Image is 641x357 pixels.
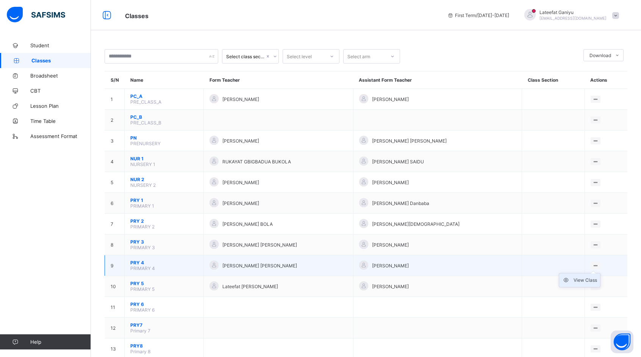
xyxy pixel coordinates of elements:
span: [PERSON_NAME] [222,200,259,206]
span: [PERSON_NAME] [372,263,409,269]
span: [PERSON_NAME] [222,138,259,144]
span: Download [589,53,611,58]
th: Actions [585,71,627,89]
div: Select class section [226,54,265,59]
span: Lesson Plan [30,103,91,109]
span: Broadsheet [30,73,91,79]
td: 5 [105,172,125,193]
span: PRY 4 [130,260,198,265]
span: NUR 1 [130,156,198,161]
span: Lateefat [PERSON_NAME] [222,284,278,289]
span: [PERSON_NAME] BOLA [222,221,273,227]
span: [PERSON_NAME] [PERSON_NAME] [222,242,297,248]
span: Primary 8 [130,349,150,354]
span: Classes [31,57,91,64]
td: 2 [105,110,125,130]
span: PRIMARY 4 [130,265,155,271]
span: [EMAIL_ADDRESS][DOMAIN_NAME] [539,16,607,20]
span: PRIMARY 2 [130,224,155,230]
span: [PERSON_NAME] [372,284,409,289]
th: Form Teacher [204,71,353,89]
span: session/term information [447,12,509,18]
span: PN [130,135,198,141]
th: Class Section [522,71,585,89]
span: NURSERY 1 [130,161,155,167]
div: Select level [287,49,312,64]
span: PRIMARY 3 [130,245,155,250]
span: [PERSON_NAME] [222,180,259,185]
th: Assistant Form Teacher [353,71,522,89]
span: PRY 6 [130,301,198,307]
td: 11 [105,297,125,318]
div: View Class [574,276,597,284]
span: Classes [125,12,149,20]
td: 4 [105,151,125,172]
span: [PERSON_NAME] [372,242,409,248]
span: PRIMARY 6 [130,307,155,313]
span: PRY7 [130,322,198,328]
span: PRY8 [130,343,198,349]
span: PRY 1 [130,197,198,203]
span: CBT [30,88,91,94]
span: [PERSON_NAME] [372,96,409,102]
span: Primary 7 [130,328,150,334]
td: 7 [105,214,125,234]
span: PRIMARY 5 [130,286,155,292]
span: PC_A [130,93,198,99]
span: NUR 2 [130,177,198,182]
th: S/N [105,71,125,89]
span: Time Table [30,118,91,124]
span: PC_B [130,114,198,120]
span: Student [30,42,91,48]
span: [PERSON_NAME] [222,96,259,102]
th: Name [125,71,204,89]
span: Lateefat Ganiyu [539,9,607,15]
td: 3 [105,130,125,151]
span: PRE_CLASS_B [130,120,161,126]
td: 9 [105,255,125,276]
span: PRY 2 [130,218,198,224]
span: [PERSON_NAME] [372,180,409,185]
span: PRY 3 [130,239,198,245]
span: [PERSON_NAME] Danbaba [372,200,429,206]
td: 6 [105,193,125,214]
span: Assessment Format [30,133,91,139]
td: 10 [105,276,125,297]
td: 8 [105,234,125,255]
span: NURSERY 2 [130,182,156,188]
span: [PERSON_NAME] [PERSON_NAME] [222,263,297,269]
div: Select arm [347,49,370,64]
span: PRENURSERY [130,141,161,146]
span: PRIMARY 1 [130,203,154,209]
td: 1 [105,89,125,110]
span: [PERSON_NAME][DEMOGRAPHIC_DATA] [372,221,460,227]
td: 12 [105,318,125,338]
span: [PERSON_NAME] SAIDU [372,159,424,165]
span: [PERSON_NAME] [PERSON_NAME] [372,138,447,144]
button: Open asap [611,331,633,353]
div: LateefatGaniyu [517,9,623,22]
span: PRY 5 [130,281,198,286]
span: RUKAYAT GBIGBADUA BUKOLA [222,159,291,165]
img: safsims [7,7,65,23]
span: PRE_CLASS_A [130,99,161,105]
span: Help [30,339,91,345]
